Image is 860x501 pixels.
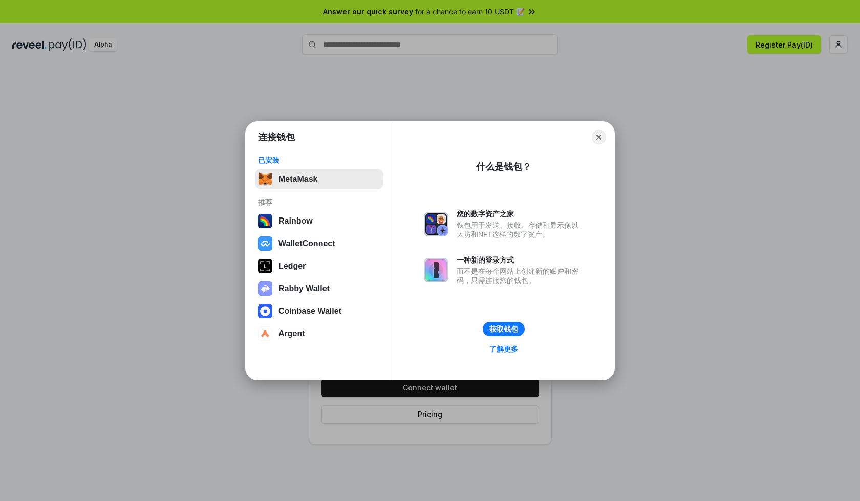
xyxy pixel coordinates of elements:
[258,214,272,228] img: svg+xml,%3Csvg%20width%3D%22120%22%20height%3D%22120%22%20viewBox%3D%220%200%20120%20120%22%20fil...
[489,344,518,354] div: 了解更多
[258,281,272,296] img: svg+xml,%3Csvg%20xmlns%3D%22http%3A%2F%2Fwww.w3.org%2F2000%2Fsvg%22%20fill%3D%22none%22%20viewBox...
[278,216,313,226] div: Rainbow
[424,258,448,282] img: svg+xml,%3Csvg%20xmlns%3D%22http%3A%2F%2Fwww.w3.org%2F2000%2Fsvg%22%20fill%3D%22none%22%20viewBox...
[255,169,383,189] button: MetaMask
[255,323,383,344] button: Argent
[258,131,295,143] h1: 连接钱包
[255,211,383,231] button: Rainbow
[489,324,518,334] div: 获取钱包
[258,198,380,207] div: 推荐
[258,326,272,341] img: svg+xml,%3Csvg%20width%3D%2228%22%20height%3D%2228%22%20viewBox%3D%220%200%2028%2028%22%20fill%3D...
[476,161,531,173] div: 什么是钱包？
[258,156,380,165] div: 已安装
[255,301,383,321] button: Coinbase Wallet
[258,304,272,318] img: svg+xml,%3Csvg%20width%3D%2228%22%20height%3D%2228%22%20viewBox%3D%220%200%2028%2028%22%20fill%3D...
[592,130,606,144] button: Close
[255,233,383,254] button: WalletConnect
[483,342,524,356] a: 了解更多
[255,278,383,299] button: Rabby Wallet
[457,209,584,219] div: 您的数字资产之家
[457,267,584,285] div: 而不是在每个网站上创建新的账户和密码，只需连接您的钱包。
[258,172,272,186] img: svg+xml,%3Csvg%20fill%3D%22none%22%20height%3D%2233%22%20viewBox%3D%220%200%2035%2033%22%20width%...
[483,322,525,336] button: 获取钱包
[457,255,584,265] div: 一种新的登录方式
[278,307,341,316] div: Coinbase Wallet
[255,256,383,276] button: Ledger
[278,175,317,184] div: MetaMask
[457,221,584,239] div: 钱包用于发送、接收、存储和显示像以太坊和NFT这样的数字资产。
[278,239,335,248] div: WalletConnect
[278,329,305,338] div: Argent
[424,212,448,236] img: svg+xml,%3Csvg%20xmlns%3D%22http%3A%2F%2Fwww.w3.org%2F2000%2Fsvg%22%20fill%3D%22none%22%20viewBox...
[258,259,272,273] img: svg+xml,%3Csvg%20xmlns%3D%22http%3A%2F%2Fwww.w3.org%2F2000%2Fsvg%22%20width%3D%2228%22%20height%3...
[278,262,306,271] div: Ledger
[258,236,272,251] img: svg+xml,%3Csvg%20width%3D%2228%22%20height%3D%2228%22%20viewBox%3D%220%200%2028%2028%22%20fill%3D...
[278,284,330,293] div: Rabby Wallet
